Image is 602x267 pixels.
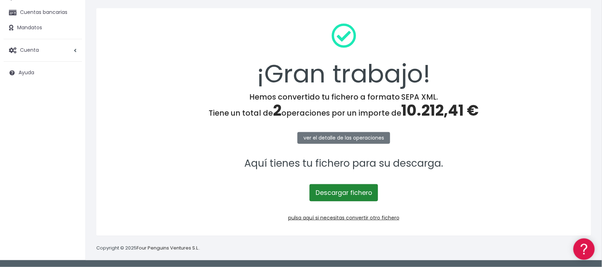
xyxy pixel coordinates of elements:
[310,184,378,201] a: Descargar fichero
[4,65,82,80] a: Ayuda
[19,69,34,76] span: Ayuda
[20,46,39,54] span: Cuenta
[137,245,199,251] a: Four Penguins Ventures S.L.
[106,92,582,120] h4: Hemos convertido tu fichero a formato SEPA XML. Tiene un total de operaciones por un importe de
[273,100,282,121] span: 2
[4,43,82,58] a: Cuenta
[402,100,479,121] span: 10.212,41 €
[4,20,82,35] a: Mandatos
[297,132,390,144] a: ver el detalle de las operaciones
[106,156,582,172] p: Aquí tienes tu fichero para su descarga.
[288,214,399,221] a: pulsa aquí si necesitas convertir otro fichero
[4,5,82,20] a: Cuentas bancarias
[106,17,582,92] div: ¡Gran trabajo!
[96,245,200,252] p: Copyright © 2025 .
